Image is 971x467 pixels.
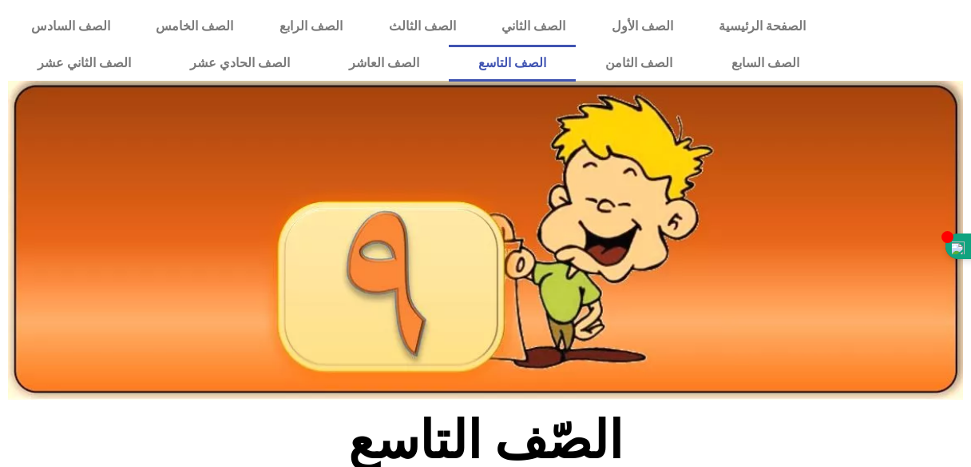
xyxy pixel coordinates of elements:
[478,8,589,45] a: الصف الثاني
[133,8,257,45] a: الصف الخامس
[702,45,829,82] a: الصف السابع
[366,8,479,45] a: الصف الثالث
[8,8,133,45] a: الصف السادس
[256,8,366,45] a: الصف الرابع
[696,8,830,45] a: الصفحة الرئيسية
[161,45,319,82] a: الصف الحادي عشر
[319,45,449,82] a: الصف العاشر
[449,45,576,82] a: الصف التاسع
[589,8,696,45] a: الصف الأول
[576,45,702,82] a: الصف الثامن
[8,45,161,82] a: الصف الثاني عشر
